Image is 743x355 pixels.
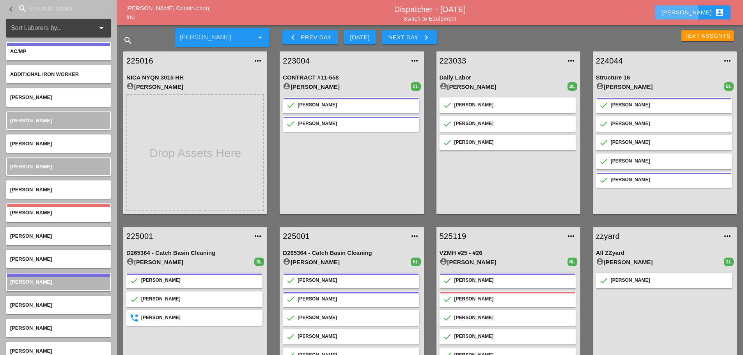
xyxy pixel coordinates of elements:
[443,120,451,128] i: Confirmed
[661,8,724,17] div: [PERSON_NAME]
[283,82,291,90] i: account_circle
[287,295,294,303] i: Confirmed
[440,230,562,242] a: 525119
[410,231,419,241] i: more_horiz
[382,30,437,44] button: Next Day
[440,258,567,267] div: [PERSON_NAME]
[283,73,420,82] div: CONTRACT #11-558
[454,277,572,284] div: [PERSON_NAME]
[288,33,331,42] div: Prev Day
[126,258,254,267] div: [PERSON_NAME]
[440,249,577,258] div: VZMH #25 - #26
[443,139,451,147] i: Confirmed
[596,73,734,82] div: Structure 16
[18,4,27,13] i: search
[10,187,52,193] span: [PERSON_NAME]
[454,333,572,341] div: [PERSON_NAME]
[350,33,370,42] div: [DATE]
[253,56,262,65] i: more_horiz
[394,5,466,14] a: Dispatcher - [DATE]
[596,249,734,258] div: All ZZyard
[126,230,248,242] a: 225001
[283,82,411,92] div: [PERSON_NAME]
[611,120,728,128] div: [PERSON_NAME]
[10,48,26,54] span: AC/MP
[10,256,52,262] span: [PERSON_NAME]
[443,277,451,284] i: Confirmed
[443,101,451,109] i: Confirmed
[282,30,337,44] button: Prev Day
[596,258,724,267] div: [PERSON_NAME]
[10,233,52,239] span: [PERSON_NAME]
[600,139,608,147] i: Confirmed
[600,101,608,109] i: Confirmed
[298,314,415,322] div: [PERSON_NAME]
[454,120,572,128] div: [PERSON_NAME]
[126,5,211,20] a: [PERSON_NAME] Construction, Inc.
[596,82,604,90] i: account_circle
[287,277,294,284] i: Confirmed
[283,55,405,67] a: 223004
[10,302,52,308] span: [PERSON_NAME]
[600,176,608,184] i: Confirmed
[10,71,79,77] span: Additional Iron Worker
[298,277,415,284] div: [PERSON_NAME]
[724,258,734,266] div: 1L
[10,325,52,331] span: [PERSON_NAME]
[130,277,138,284] i: Confirmed
[288,33,298,42] i: keyboard_arrow_left
[566,231,576,241] i: more_horiz
[287,333,294,341] i: Confirmed
[130,314,138,322] i: SendSuccess
[126,249,264,258] div: D265364 - Catch Basin Cleaning
[611,277,728,284] div: [PERSON_NAME]
[298,295,415,303] div: [PERSON_NAME]
[10,210,52,215] span: [PERSON_NAME]
[600,157,608,165] i: Confirmed
[410,56,419,65] i: more_horiz
[596,230,718,242] a: zzyard
[298,333,415,341] div: [PERSON_NAME]
[596,258,604,265] i: account_circle
[29,2,100,15] input: Search for laborer
[344,30,376,44] button: [DATE]
[443,314,451,322] i: Confirmed
[126,73,264,82] div: NICA NYQN 3015 HH
[684,32,731,41] div: Text Assgnts
[443,333,451,341] i: Confirmed
[440,73,577,82] div: Daily Labor
[600,120,608,128] i: Confirmed
[443,295,451,303] i: Confirmed
[723,56,732,65] i: more_horiz
[141,314,259,322] div: [PERSON_NAME]
[454,101,572,109] div: [PERSON_NAME]
[283,258,291,265] i: account_circle
[567,82,577,91] div: 3L
[715,8,724,17] i: account_box
[440,55,562,67] a: 223033
[655,5,731,19] button: [PERSON_NAME]
[253,231,262,241] i: more_horiz
[10,118,52,124] span: [PERSON_NAME]
[141,295,259,303] div: [PERSON_NAME]
[422,33,431,42] i: keyboard_arrow_right
[611,157,728,165] div: [PERSON_NAME]
[126,82,134,90] i: account_circle
[723,231,732,241] i: more_horiz
[123,36,133,45] i: search
[611,176,728,184] div: [PERSON_NAME]
[10,164,52,170] span: [PERSON_NAME]
[440,258,447,265] i: account_circle
[97,23,106,33] i: arrow_drop_down
[411,82,420,91] div: 2L
[126,55,248,67] a: 225016
[596,55,718,67] a: 224044
[454,139,572,147] div: [PERSON_NAME]
[611,139,728,147] div: [PERSON_NAME]
[283,249,420,258] div: D265364 - Catch Basin Cleaning
[255,33,265,42] i: arrow_drop_down
[126,258,134,265] i: account_circle
[681,30,734,41] button: Text Assgnts
[454,295,572,303] div: [PERSON_NAME]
